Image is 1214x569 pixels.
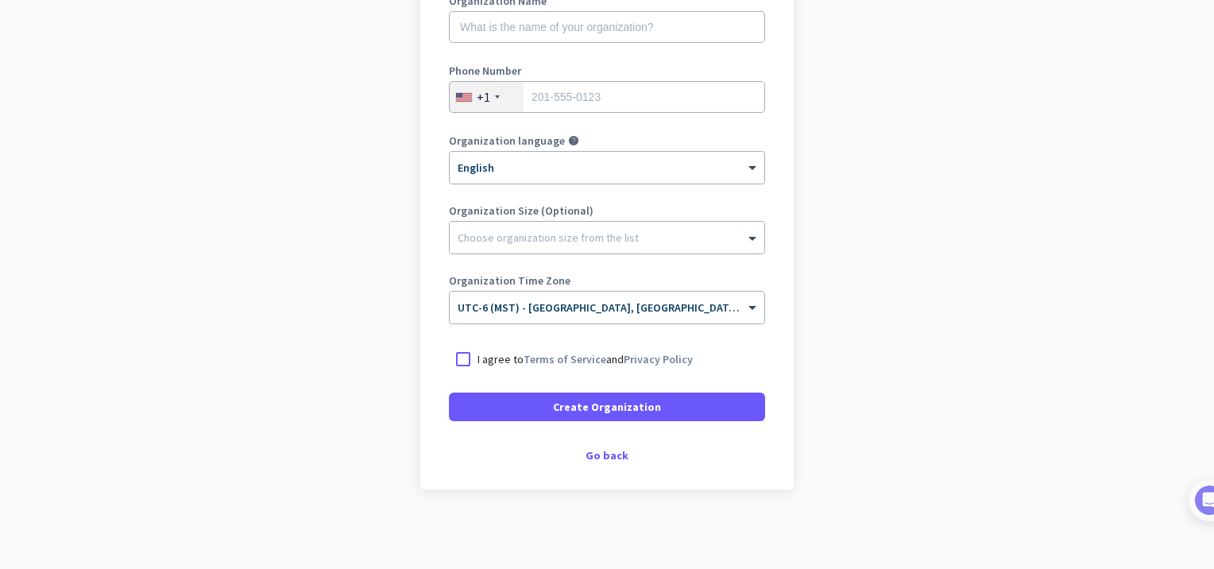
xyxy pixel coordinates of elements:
[449,81,765,113] input: 201-555-0123
[449,393,765,421] button: Create Organization
[449,450,765,461] div: Go back
[477,351,693,367] p: I agree to and
[553,399,661,415] span: Create Organization
[524,352,606,366] a: Terms of Service
[449,65,765,76] label: Phone Number
[624,352,693,366] a: Privacy Policy
[449,135,565,146] label: Organization language
[449,205,765,216] label: Organization Size (Optional)
[449,11,765,43] input: What is the name of your organization?
[568,135,579,146] i: help
[477,89,490,105] div: +1
[449,275,765,286] label: Organization Time Zone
